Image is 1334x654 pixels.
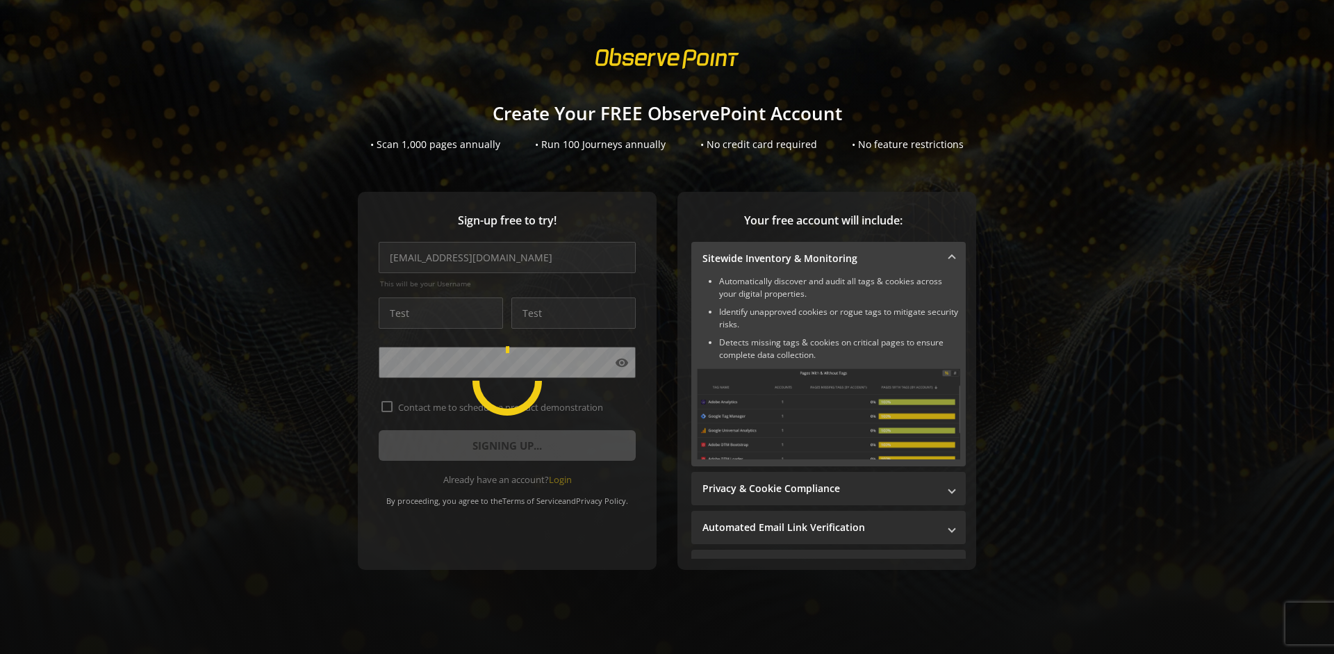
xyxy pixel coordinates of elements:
[691,472,966,505] mat-expansion-panel-header: Privacy & Cookie Compliance
[702,521,938,534] mat-panel-title: Automated Email Link Verification
[502,496,562,506] a: Terms of Service
[697,368,960,459] img: Sitewide Inventory & Monitoring
[691,242,966,275] mat-expansion-panel-header: Sitewide Inventory & Monitoring
[535,138,666,152] div: • Run 100 Journeys annually
[370,138,500,152] div: • Scan 1,000 pages annually
[702,252,938,265] mat-panel-title: Sitewide Inventory & Monitoring
[719,336,960,361] li: Detects missing tags & cookies on critical pages to ensure complete data collection.
[691,213,955,229] span: Your free account will include:
[379,213,636,229] span: Sign-up free to try!
[702,482,938,496] mat-panel-title: Privacy & Cookie Compliance
[379,487,636,506] div: By proceeding, you agree to the and .
[852,138,964,152] div: • No feature restrictions
[691,550,966,583] mat-expansion-panel-header: Performance Monitoring with Web Vitals
[691,275,966,466] div: Sitewide Inventory & Monitoring
[576,496,626,506] a: Privacy Policy
[691,511,966,544] mat-expansion-panel-header: Automated Email Link Verification
[719,306,960,331] li: Identify unapproved cookies or rogue tags to mitigate security risks.
[719,275,960,300] li: Automatically discover and audit all tags & cookies across your digital properties.
[700,138,817,152] div: • No credit card required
